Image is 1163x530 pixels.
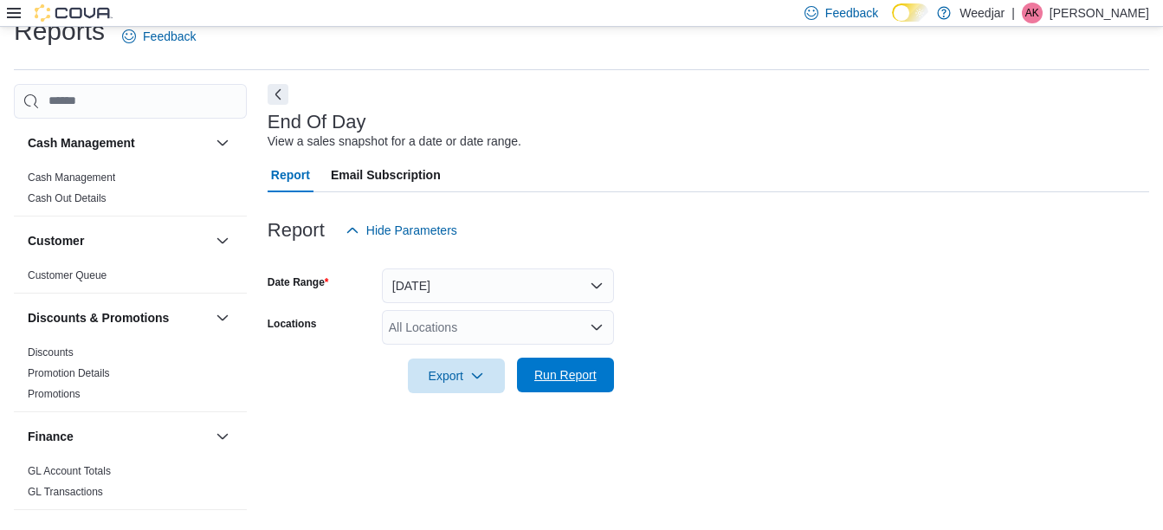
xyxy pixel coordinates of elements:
span: Feedback [143,28,196,45]
p: Weedjar [959,3,1005,23]
div: Finance [14,461,247,509]
div: Armin Klumpp [1022,3,1043,23]
label: Locations [268,317,317,331]
span: AK [1025,3,1039,23]
span: Discounts [28,346,74,359]
button: Discounts & Promotions [28,309,209,326]
button: Export [408,359,505,393]
span: Dark Mode [892,22,893,23]
button: Open list of options [590,320,604,334]
span: Promotion Details [28,366,110,380]
a: GL Account Totals [28,465,111,477]
span: Email Subscription [331,158,441,192]
input: Dark Mode [892,3,928,22]
a: Feedback [115,19,203,54]
a: Cash Management [28,171,115,184]
button: Customer [212,230,233,251]
a: Cash Out Details [28,192,107,204]
div: Customer [14,265,247,293]
button: Customer [28,232,209,249]
div: View a sales snapshot for a date or date range. [268,132,521,151]
button: Run Report [517,358,614,392]
button: Cash Management [28,134,209,152]
p: [PERSON_NAME] [1050,3,1149,23]
span: GL Transactions [28,485,103,499]
span: Promotions [28,387,81,401]
a: Discounts [28,346,74,359]
button: Finance [28,428,209,445]
h3: Cash Management [28,134,135,152]
h3: Report [268,220,325,241]
label: Date Range [268,275,329,289]
p: | [1011,3,1015,23]
a: Promotion Details [28,367,110,379]
span: Export [418,359,494,393]
div: Discounts & Promotions [14,342,247,411]
span: Cash Out Details [28,191,107,205]
button: Discounts & Promotions [212,307,233,328]
h1: Reports [14,14,105,48]
h3: Customer [28,232,84,249]
h3: End Of Day [268,112,366,132]
button: [DATE] [382,268,614,303]
h3: Discounts & Promotions [28,309,169,326]
img: Cova [35,4,113,22]
div: Cash Management [14,167,247,216]
h3: Finance [28,428,74,445]
span: Report [271,158,310,192]
a: Customer Queue [28,269,107,281]
button: Cash Management [212,132,233,153]
span: Hide Parameters [366,222,457,239]
a: GL Transactions [28,486,103,498]
span: Cash Management [28,171,115,184]
button: Hide Parameters [339,213,464,248]
span: Feedback [825,4,878,22]
button: Finance [212,426,233,447]
button: Next [268,84,288,105]
span: GL Account Totals [28,464,111,478]
a: Promotions [28,388,81,400]
span: Run Report [534,366,597,384]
